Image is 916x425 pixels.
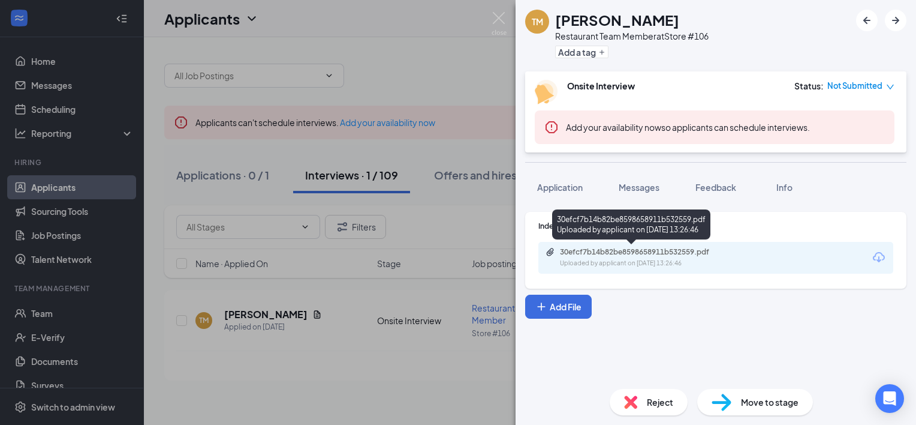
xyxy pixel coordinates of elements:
div: 30efcf7b14b82be8598658911b532559.pdf [560,247,728,257]
svg: ArrowLeftNew [860,13,874,28]
span: Move to stage [741,396,799,409]
span: Messages [619,182,659,193]
div: TM [532,16,543,28]
h1: [PERSON_NAME] [555,10,679,30]
a: Paperclip30efcf7b14b82be8598658911b532559.pdfUploaded by applicant on [DATE] 13:26:46 [546,247,740,268]
svg: Download [872,250,886,265]
span: Info [776,182,793,193]
svg: Plus [598,49,605,56]
span: so applicants can schedule interviews. [566,122,810,133]
div: 30efcf7b14b82be8598658911b532559.pdf Uploaded by applicant on [DATE] 13:26:46 [552,209,710,240]
div: Indeed Resume [538,221,893,231]
button: ArrowRight [885,10,906,31]
svg: ArrowRight [888,13,903,28]
svg: Paperclip [546,247,555,257]
div: Open Intercom Messenger [875,384,904,413]
span: Feedback [695,182,736,193]
button: ArrowLeftNew [856,10,878,31]
span: Not Submitted [827,80,882,92]
div: Uploaded by applicant on [DATE] 13:26:46 [560,259,740,268]
button: Add your availability now [566,121,661,133]
button: PlusAdd a tag [555,46,608,58]
svg: Plus [535,301,547,313]
span: down [886,83,894,91]
button: Add FilePlus [525,295,592,319]
span: Reject [647,396,673,409]
b: Onsite Interview [567,80,635,91]
span: Application [537,182,583,193]
div: Restaurant Team Member at Store #106 [555,30,709,42]
svg: Error [544,120,559,134]
div: Status : [794,80,824,92]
